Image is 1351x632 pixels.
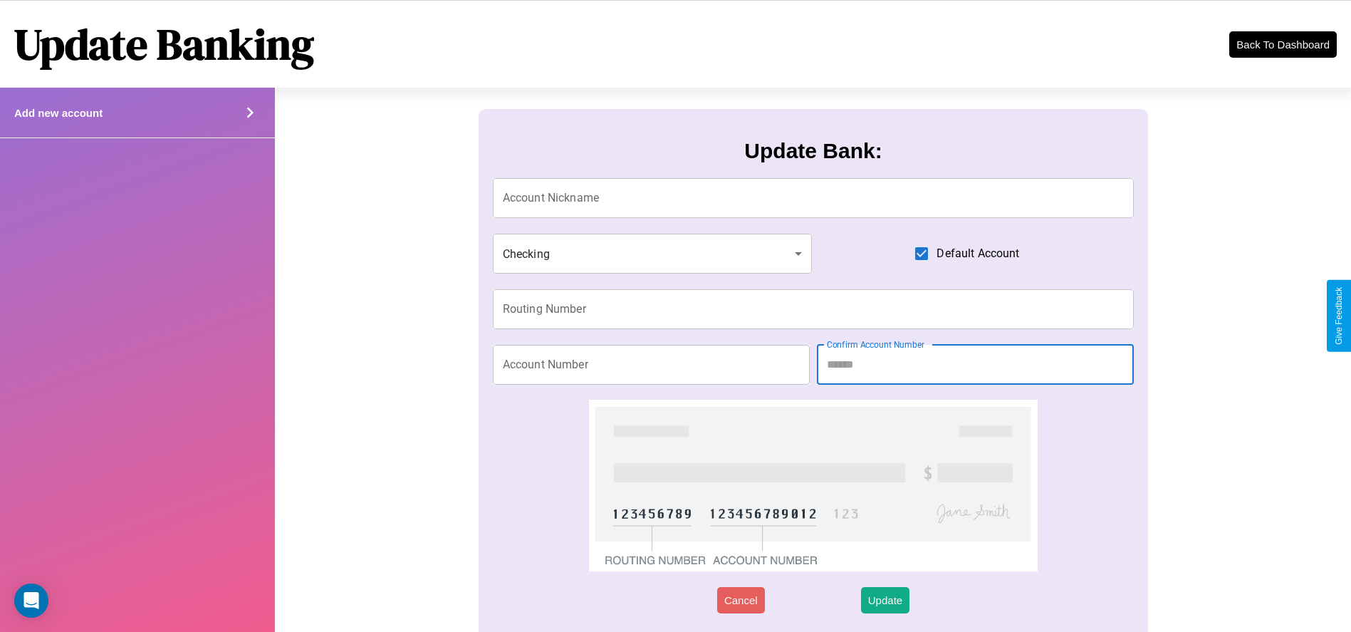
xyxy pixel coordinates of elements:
[589,400,1038,571] img: check
[493,234,812,274] div: Checking
[14,15,314,73] h1: Update Banking
[717,587,765,613] button: Cancel
[14,107,103,119] h4: Add new account
[744,139,882,163] h3: Update Bank:
[14,584,48,618] div: Open Intercom Messenger
[827,338,924,351] label: Confirm Account Number
[1334,287,1344,345] div: Give Feedback
[861,587,909,613] button: Update
[1229,31,1337,58] button: Back To Dashboard
[937,245,1019,262] span: Default Account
